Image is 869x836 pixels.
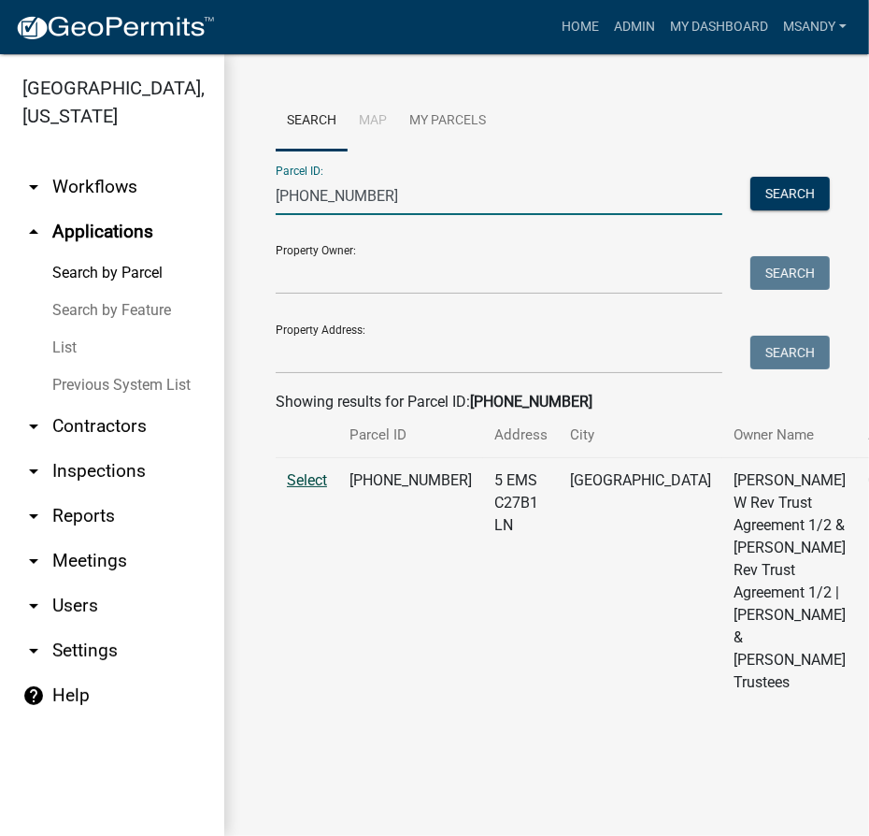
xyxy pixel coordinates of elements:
[470,393,592,411] strong: [PHONE_NUMBER]
[776,9,854,45] a: msandy
[606,9,662,45] a: Admin
[722,413,857,457] th: Owner Name
[22,460,45,483] i: arrow_drop_down
[22,415,45,438] i: arrow_drop_down
[483,458,559,706] td: 5 EMS C27B1 LN
[338,458,483,706] td: [PHONE_NUMBER]
[276,391,818,413] div: Showing results for Parcel ID:
[559,413,722,457] th: City
[22,640,45,662] i: arrow_drop_down
[722,458,857,706] td: [PERSON_NAME] W Rev Trust Agreement 1/2 & [PERSON_NAME] Rev Trust Agreement 1/2 | [PERSON_NAME] &...
[559,458,722,706] td: [GEOGRAPHIC_DATA]
[22,505,45,527] i: arrow_drop_down
[750,336,830,369] button: Search
[287,471,327,489] a: Select
[398,92,497,151] a: My Parcels
[276,92,348,151] a: Search
[22,221,45,243] i: arrow_drop_up
[750,177,830,210] button: Search
[22,595,45,617] i: arrow_drop_down
[662,9,776,45] a: My Dashboard
[750,256,830,290] button: Search
[338,413,483,457] th: Parcel ID
[22,176,45,198] i: arrow_drop_down
[483,413,559,457] th: Address
[22,685,45,707] i: help
[554,9,606,45] a: Home
[22,550,45,572] i: arrow_drop_down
